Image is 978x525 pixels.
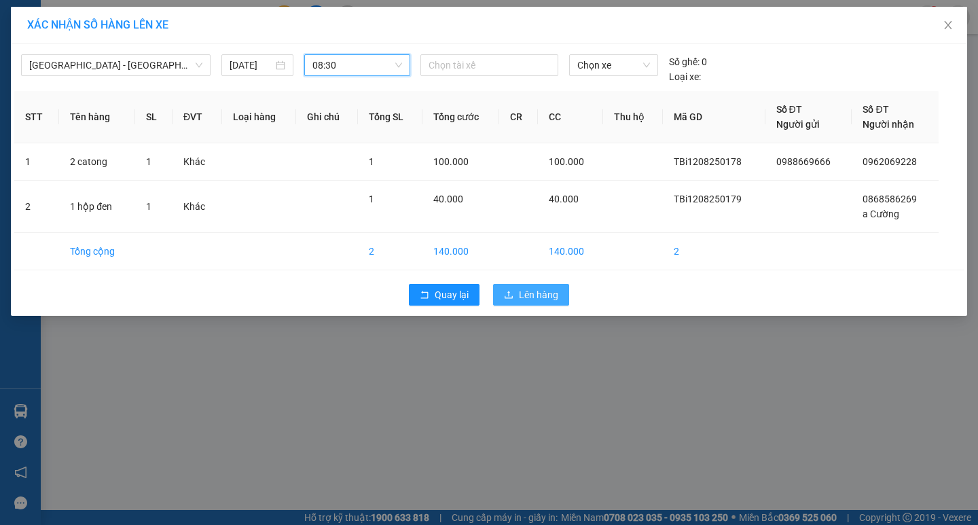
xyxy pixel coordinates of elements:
th: Tên hàng [59,91,135,143]
th: Mã GD [663,91,765,143]
td: 140.000 [422,233,499,270]
td: 1 hộp đen [59,181,135,233]
span: 1 [369,156,374,167]
span: 100.000 [433,156,469,167]
th: CC [538,91,603,143]
td: 2 [663,233,765,270]
span: a Cường [863,209,899,219]
span: Người gửi [776,119,820,130]
span: rollback [420,290,429,301]
span: Quay lại [435,287,469,302]
th: STT [14,91,59,143]
span: 40.000 [549,194,579,204]
span: Người nhận [863,119,914,130]
input: 12/08/2025 [230,58,274,73]
th: Loại hàng [222,91,296,143]
button: Close [929,7,967,45]
td: Tổng cộng [59,233,135,270]
span: 1 [369,194,374,204]
th: CR [499,91,538,143]
span: Loại xe: [669,69,701,84]
span: Lên hàng [519,287,558,302]
th: Tổng SL [358,91,422,143]
span: Hà Nội - Thái Thụy (45 chỗ) [29,55,202,75]
span: 40.000 [433,194,463,204]
span: 1 [146,156,151,167]
span: upload [504,290,513,301]
td: 2 [358,233,422,270]
th: Tổng cước [422,91,499,143]
span: 0962069228 [863,156,917,167]
span: 100.000 [549,156,584,167]
td: Khác [173,143,222,181]
th: Thu hộ [603,91,663,143]
td: 2 catong [59,143,135,181]
div: 0 [669,54,707,69]
span: Số ĐT [776,104,802,115]
span: Số ĐT [863,104,888,115]
button: rollbackQuay lại [409,284,479,306]
th: Ghi chú [296,91,358,143]
span: Số ghế: [669,54,700,69]
td: 140.000 [538,233,603,270]
td: 1 [14,143,59,181]
th: ĐVT [173,91,222,143]
span: TBi1208250178 [674,156,742,167]
span: 0988669666 [776,156,831,167]
td: 2 [14,181,59,233]
span: close [943,20,954,31]
span: 1 [146,201,151,212]
span: Chọn xe [577,55,649,75]
th: SL [135,91,173,143]
td: Khác [173,181,222,233]
span: 0868586269 [863,194,917,204]
button: uploadLên hàng [493,284,569,306]
span: TBi1208250179 [674,194,742,204]
span: XÁC NHẬN SỐ HÀNG LÊN XE [27,18,168,31]
span: 08:30 [312,55,402,75]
